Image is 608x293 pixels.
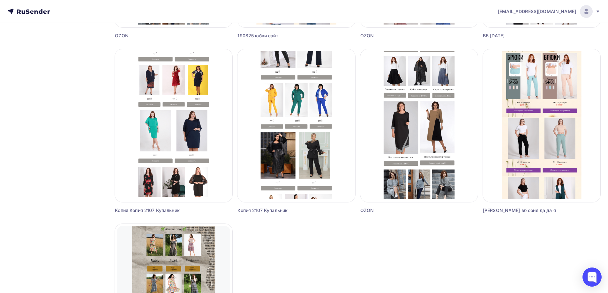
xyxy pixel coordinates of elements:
div: OZON [115,33,203,39]
div: Копия Копия 2107 Купальник [115,207,203,214]
a: [EMAIL_ADDRESS][DOMAIN_NAME] [498,5,600,18]
div: OZON [360,207,448,214]
div: Копия 2107 Купальник [237,207,326,214]
span: [EMAIL_ADDRESS][DOMAIN_NAME] [498,8,576,15]
div: [PERSON_NAME] вб соня да да я [483,207,571,214]
div: ВБ [DATE] [483,33,571,39]
div: 190825 юбки сайт [237,33,326,39]
div: OZON [360,33,448,39]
